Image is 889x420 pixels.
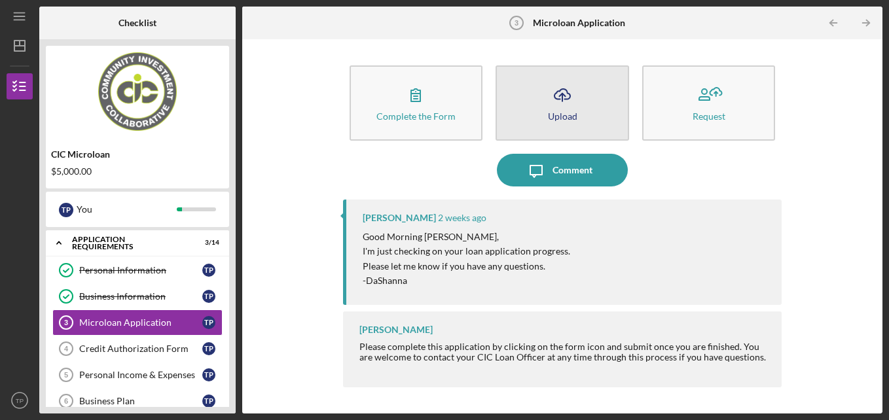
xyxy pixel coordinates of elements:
div: T P [202,394,215,408]
div: [PERSON_NAME] [363,213,436,223]
div: T P [59,203,73,217]
a: 3Microloan ApplicationTP [52,309,223,336]
button: Request [642,65,776,141]
tspan: 4 [64,345,69,353]
tspan: 5 [64,371,68,379]
button: TP [7,387,33,413]
div: You [77,198,177,220]
div: Comment [553,154,592,186]
div: T P [202,368,215,381]
a: Personal InformationTP [52,257,223,283]
a: 5Personal Income & ExpensesTP [52,362,223,388]
time: 2025-09-08 12:33 [438,213,486,223]
button: Upload [496,65,629,141]
div: T P [202,316,215,329]
text: TP [16,397,24,404]
tspan: 3 [64,319,68,326]
div: Credit Authorization Form [79,343,202,354]
div: $5,000.00 [51,166,224,177]
div: Upload [548,111,577,121]
div: CIC Microloan [51,149,224,160]
tspan: 6 [64,397,68,405]
div: Complete the Form [376,111,456,121]
div: Business Plan [79,396,202,406]
div: T P [202,290,215,303]
div: T P [202,342,215,355]
img: Product logo [46,52,229,131]
div: T P [202,264,215,277]
p: Please let me know if you have any questions. [363,259,570,273]
a: 4Credit Authorization FormTP [52,336,223,362]
div: 3 / 14 [196,239,219,247]
a: Business InformationTP [52,283,223,309]
div: [PERSON_NAME] [359,324,433,335]
a: 6Business PlanTP [52,388,223,414]
p: -DaShanna [363,273,570,288]
div: APPLICATION REQUIREMENTS [72,236,187,251]
div: Personal Information [79,265,202,275]
div: Microloan Application [79,317,202,328]
button: Complete the Form [350,65,483,141]
b: Checklist [118,18,156,28]
div: Business Information [79,291,202,302]
tspan: 3 [514,19,518,27]
p: I'm just checking on your loan application progress. [363,244,570,258]
p: Good Morning [PERSON_NAME], [363,230,570,244]
b: Microloan Application [533,18,625,28]
div: Request [693,111,725,121]
button: Comment [497,154,628,186]
div: Personal Income & Expenses [79,370,202,380]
